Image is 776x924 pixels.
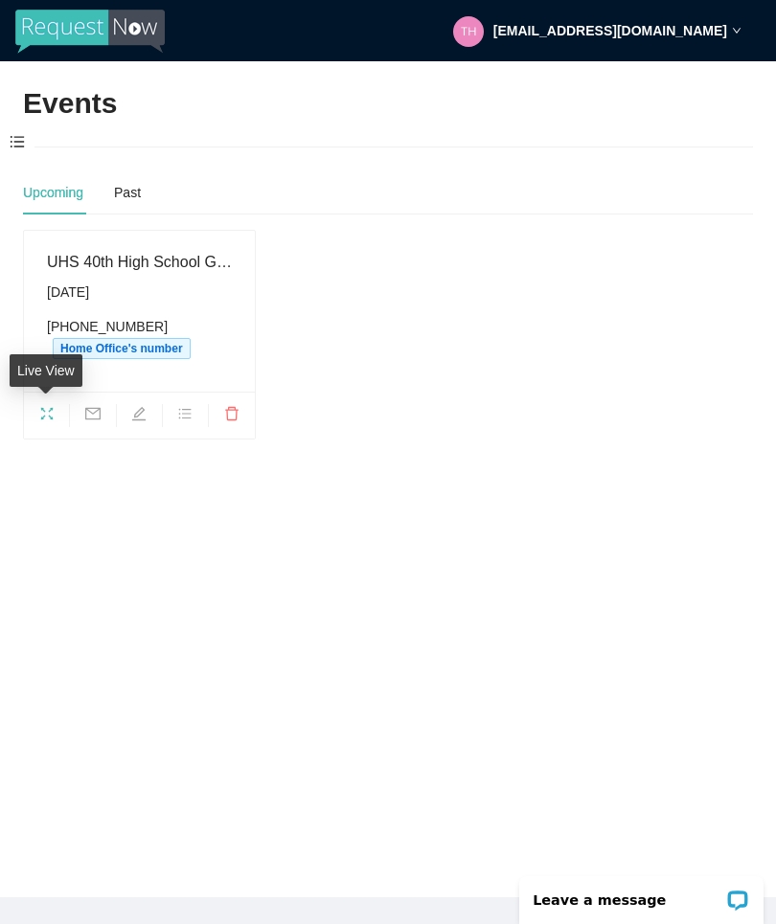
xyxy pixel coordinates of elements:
span: Home Office's number [53,338,191,359]
span: delete [209,406,255,427]
div: [DATE] [47,282,232,303]
img: 3583c18a842b97acc7f65ec5d5e786d3 [453,16,484,47]
span: mail [70,406,115,427]
img: RequestNow [15,10,165,54]
strong: [EMAIL_ADDRESS][DOMAIN_NAME] [493,23,727,38]
span: bars [163,406,208,427]
div: [PHONE_NUMBER] [47,316,232,359]
iframe: LiveChat chat widget [507,864,776,924]
div: Live View [10,354,82,387]
span: fullscreen [24,406,69,427]
div: Past [114,182,141,203]
div: UHS 40th High School Graduation [47,250,232,274]
span: edit [117,406,162,427]
span: down [732,26,742,35]
div: Upcoming [23,182,83,203]
h2: Events [23,84,117,124]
